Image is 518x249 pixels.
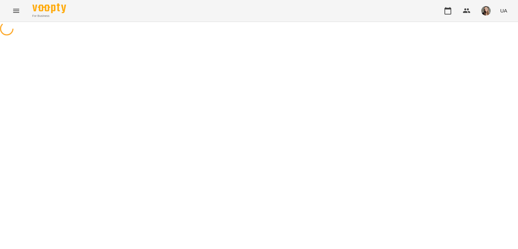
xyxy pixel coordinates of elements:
[500,7,507,14] span: UA
[497,4,510,17] button: UA
[32,14,66,18] span: For Business
[8,3,24,19] button: Menu
[32,3,66,13] img: Voopty Logo
[481,6,491,16] img: 6616469b542043e9b9ce361bc48015fd.jpeg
